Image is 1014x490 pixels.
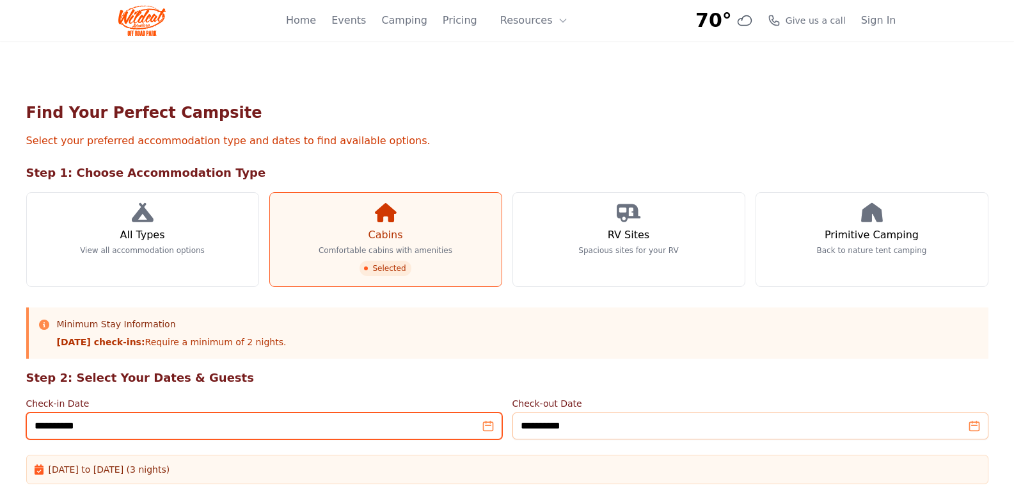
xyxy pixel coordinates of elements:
[443,13,477,28] a: Pricing
[26,369,988,387] h2: Step 2: Select Your Dates & Guests
[331,13,366,28] a: Events
[319,245,452,256] p: Comfortable cabins with amenities
[57,318,287,331] h3: Minimum Stay Information
[756,192,988,287] a: Primitive Camping Back to nature tent camping
[269,192,502,287] a: Cabins Comfortable cabins with amenities Selected
[57,336,287,348] p: Require a minimum of 2 nights.
[578,245,678,256] p: Spacious sites for your RV
[286,13,316,28] a: Home
[768,14,846,27] a: Give us a call
[120,227,164,243] h3: All Types
[26,164,988,182] h2: Step 1: Choose Accommodation Type
[695,9,732,32] span: 70°
[26,102,988,123] h1: Find Your Perfect Campsite
[786,14,846,27] span: Give us a call
[26,397,502,410] label: Check-in Date
[26,192,259,287] a: All Types View all accommodation options
[368,227,402,243] h3: Cabins
[608,227,649,243] h3: RV Sites
[381,13,427,28] a: Camping
[57,337,145,347] strong: [DATE] check-ins:
[861,13,896,28] a: Sign In
[360,261,411,276] span: Selected
[80,245,205,256] p: View all accommodation options
[26,133,988,149] p: Select your preferred accommodation type and dates to find available options.
[817,245,927,256] p: Back to nature tent camping
[118,5,166,36] img: Wildcat Logo
[49,463,170,476] span: [DATE] to [DATE] (3 nights)
[512,397,988,410] label: Check-out Date
[825,227,919,243] h3: Primitive Camping
[493,8,576,33] button: Resources
[512,192,745,287] a: RV Sites Spacious sites for your RV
